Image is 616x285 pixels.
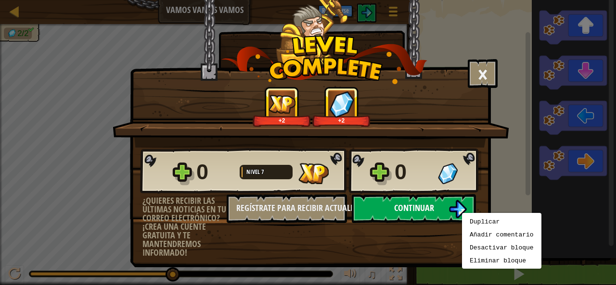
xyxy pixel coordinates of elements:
[255,117,309,124] div: +2
[352,194,476,223] button: Continuar
[468,59,498,88] button: ×
[142,197,227,257] div: ¿Quieres recibir las últimas noticias en tu correo electrónico? ¡Crea una cuente gratuita y te ma...
[470,231,534,238] div: Añadir comentario
[298,163,329,184] img: XP Conseguida
[246,168,261,176] span: Nivel
[438,163,458,184] img: Gemas Conseguidas
[395,157,432,187] div: 0
[329,91,354,117] img: Gemas Conseguidas
[269,95,295,113] img: XP Conseguida
[196,157,234,187] div: 0
[449,200,467,218] img: Continuar
[227,194,347,223] button: Regístrate para recibir actualizaciones.
[221,36,427,84] img: level_complete.png
[470,257,534,264] div: Eliminar bloque
[261,168,264,176] span: 7
[470,244,534,251] div: Desactivar bloque
[470,218,534,225] div: Duplicar
[314,117,369,124] div: +2
[394,202,434,214] span: Continuar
